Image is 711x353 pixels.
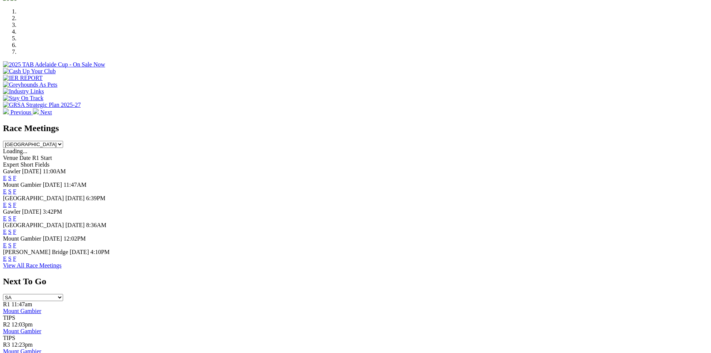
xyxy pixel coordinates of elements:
span: 4:10PM [90,249,110,255]
span: TIPS [3,315,15,321]
a: E [3,242,7,248]
a: S [8,202,12,208]
span: [DATE] [70,249,89,255]
a: E [3,229,7,235]
a: Mount Gambier [3,308,41,314]
a: View All Race Meetings [3,262,62,269]
a: F [13,229,16,235]
a: E [3,202,7,208]
span: 12:03pm [12,321,33,328]
span: Gawler [3,208,21,215]
a: F [13,256,16,262]
img: GRSA Strategic Plan 2025-27 [3,102,81,108]
span: [GEOGRAPHIC_DATA] [3,195,64,201]
span: Short [21,161,34,168]
a: F [13,188,16,195]
span: R1 [3,301,10,307]
span: Venue [3,155,18,161]
h2: Race Meetings [3,123,708,133]
span: 11:47AM [63,182,87,188]
span: Fields [35,161,49,168]
span: Mount Gambier [3,182,41,188]
a: S [8,256,12,262]
span: 3:42PM [43,208,62,215]
img: Industry Links [3,88,44,95]
span: [DATE] [43,182,62,188]
a: S [8,175,12,181]
a: E [3,175,7,181]
a: S [8,215,12,222]
span: 8:36AM [86,222,106,228]
a: E [3,256,7,262]
a: F [13,202,16,208]
a: S [8,188,12,195]
h2: Next To Go [3,276,708,287]
span: R2 [3,321,10,328]
span: [DATE] [65,222,85,228]
span: Gawler [3,168,21,174]
img: Stay On Track [3,95,43,102]
span: Mount Gambier [3,235,41,242]
span: [DATE] [22,168,41,174]
span: [GEOGRAPHIC_DATA] [3,222,64,228]
a: Mount Gambier [3,328,41,334]
span: Loading... [3,148,27,154]
span: TIPS [3,335,15,341]
a: E [3,188,7,195]
img: Greyhounds As Pets [3,81,57,88]
img: chevron-left-pager-white.svg [3,108,9,114]
span: [DATE] [65,195,85,201]
a: Previous [3,109,33,115]
span: Previous [10,109,31,115]
span: R1 Start [32,155,52,161]
span: 12:02PM [63,235,86,242]
a: S [8,229,12,235]
span: 6:39PM [86,195,106,201]
a: F [13,175,16,181]
img: IER REPORT [3,75,43,81]
a: Next [33,109,52,115]
span: Expert [3,161,19,168]
span: R3 [3,341,10,348]
span: [DATE] [43,235,62,242]
a: E [3,215,7,222]
a: S [8,242,12,248]
span: Date [19,155,31,161]
a: F [13,242,16,248]
span: 12:23pm [12,341,33,348]
img: 2025 TAB Adelaide Cup - On Sale Now [3,61,105,68]
span: 11:47am [12,301,32,307]
span: 11:00AM [43,168,66,174]
span: [DATE] [22,208,41,215]
span: Next [40,109,52,115]
img: Cash Up Your Club [3,68,56,75]
a: F [13,215,16,222]
img: chevron-right-pager-white.svg [33,108,39,114]
span: [PERSON_NAME] Bridge [3,249,68,255]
